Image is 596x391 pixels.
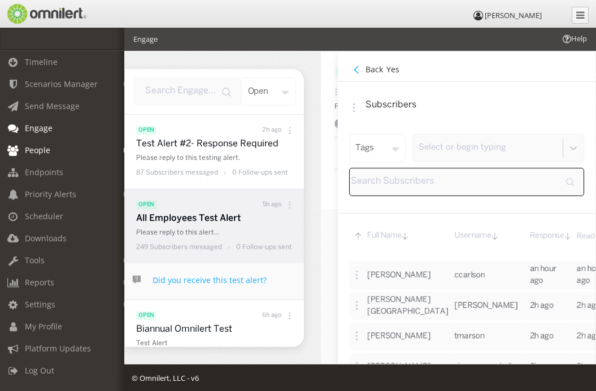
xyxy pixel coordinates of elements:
[136,323,298,336] p: Biannual Omnilert Test
[367,363,430,370] span: [PERSON_NAME]
[530,363,553,370] span: 2h ago
[454,230,491,242] span: Username
[530,332,553,340] span: 2h ago
[349,63,386,76] button: Back
[153,275,267,285] h4: Did you receive this test alert?
[530,230,564,242] span: Response
[25,299,55,310] span: Settings
[25,233,67,244] span: Downloads
[577,230,595,242] span: Read
[386,64,584,76] h4: Yes
[336,68,356,77] span: open
[454,271,485,279] span: ccarlson
[136,153,298,163] p: Please reply to this testing alert.
[367,271,430,279] span: [PERSON_NAME]
[25,101,80,111] span: Send Message
[25,211,63,221] span: Scheduler
[367,230,402,242] span: Full Name
[136,201,156,210] span: open
[236,242,292,252] p: 0 Follow-ups sent
[349,133,406,162] div: tags
[25,277,54,288] span: Reports
[25,8,49,18] span: Help
[133,34,158,45] li: Engage
[454,302,517,309] span: [PERSON_NAME]
[454,332,484,340] span: tmarson
[136,311,156,320] span: open
[136,168,218,177] p: 87 Subscribers messaged
[262,126,281,135] p: 2h ago
[136,242,222,252] p: 249 Subscribers messaged
[25,255,45,266] span: Tools
[530,266,556,285] span: an hour ago
[25,343,91,354] span: Platform Updates
[136,138,298,151] p: Test Alert #2- Response Required
[454,363,511,370] span: shaynacampbell
[133,77,241,106] input: input
[334,102,582,111] div: Please reply to this alert...
[241,77,295,106] div: open
[25,189,76,199] span: Priority Alerts
[136,228,298,237] p: Please reply to this alert...
[367,296,449,315] span: [PERSON_NAME][GEOGRAPHIC_DATA]
[25,365,54,376] span: Log Out
[232,168,288,177] p: 0 Follow-ups sent
[349,167,584,195] input: input
[561,33,587,44] span: Help
[136,126,156,135] span: open
[132,373,199,383] span: © Omnilert, LLC - v6
[25,167,63,177] span: Endpoints
[262,311,281,320] p: 6h ago
[25,321,62,332] span: My Profile
[25,79,98,89] span: Scenarios Manager
[136,338,298,348] p: Test Alert
[367,332,430,340] span: [PERSON_NAME]
[25,57,58,67] span: Timeline
[366,99,584,112] p: Subscribers
[263,201,281,210] p: 5h ago
[25,123,53,133] span: Engage
[572,7,589,24] a: Collapse Menu
[6,4,86,24] img: Omnilert
[366,64,383,75] h4: Back
[136,212,298,225] p: All Employees Test Alert
[25,145,50,155] span: People
[485,10,542,20] span: [PERSON_NAME]
[530,302,553,309] span: 2h ago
